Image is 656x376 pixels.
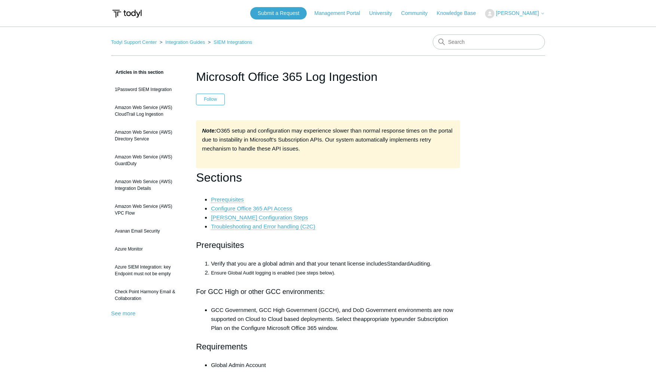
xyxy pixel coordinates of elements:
[202,127,216,134] strong: Note:
[250,7,307,19] a: Submit a Request
[211,223,315,230] a: Troubleshooting and Error handling (C2C)
[111,285,185,306] a: Check Point Harmony Email & Collaboration
[111,82,185,97] a: 1Password SIEM Integration
[437,9,484,17] a: Knowledge Base
[387,260,410,267] span: Standard
[211,205,292,212] a: Configure Office 365 API Access
[211,307,453,322] span: GCC Government, GCC High Government (GCCH), and DoD Government environments are now supported on ...
[111,100,185,121] a: Amazon Web Service (AWS) CloudTrail Log Ingestion
[111,39,157,45] a: Todyl Support Center
[361,316,401,322] span: appropriate type
[410,260,430,267] span: Auditing
[111,175,185,195] a: Amazon Web Service (AWS) Integration Details
[111,7,143,21] img: Todyl Support Center Help Center home page
[111,310,135,316] a: See more
[315,9,368,17] a: Management Portal
[111,242,185,256] a: Azure Monitor
[206,39,252,45] li: SIEM Integrations
[369,9,399,17] a: University
[211,214,308,221] a: [PERSON_NAME] Configuration Steps
[196,168,460,187] h1: Sections
[196,120,460,168] div: O365 setup and configuration may experience slower than normal response times on the portal due t...
[496,10,539,16] span: [PERSON_NAME]
[111,150,185,171] a: Amazon Web Service (AWS) GuardDuty
[196,239,460,252] h2: Prerequisites
[211,316,448,331] span: under Subscription Plan on the Configure Microsoft Office 365 window.
[211,260,387,267] span: Verify that you are a global admin and that your tenant license includes
[401,9,435,17] a: Community
[196,288,325,295] span: For GCC High or other GCC environments:
[211,196,244,203] a: Prerequisites
[214,39,252,45] a: SIEM Integrations
[111,224,185,238] a: Avanan Email Security
[111,260,185,281] a: Azure SIEM Integration: key Endpoint must not be empty
[111,199,185,220] a: Amazon Web Service (AWS) VPC Flow
[111,125,185,146] a: Amazon Web Service (AWS) Directory Service
[165,39,205,45] a: Integration Guides
[158,39,206,45] li: Integration Guides
[111,39,158,45] li: Todyl Support Center
[111,70,163,75] span: Articles in this section
[430,260,432,267] span: .
[485,9,545,18] button: [PERSON_NAME]
[196,340,460,353] h2: Requirements
[433,34,545,49] input: Search
[196,94,225,105] button: Follow Article
[211,270,335,276] span: Ensure Global Audit logging is enabled (see steps below).
[196,68,460,86] h1: Microsoft Office 365 Log Ingestion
